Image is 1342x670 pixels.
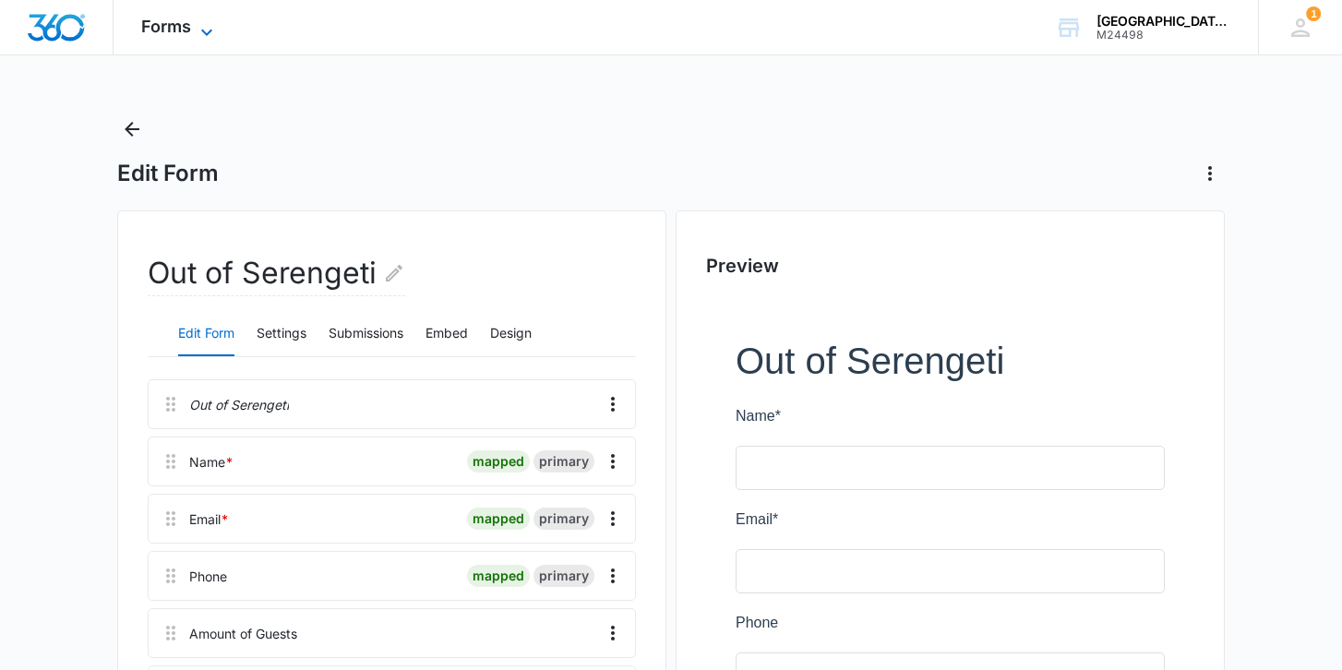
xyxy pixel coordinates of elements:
[189,395,289,414] p: Out of Serengeti
[1096,29,1231,42] div: account id
[533,565,594,587] div: primary
[1195,159,1225,188] button: Actions
[467,508,530,530] div: mapped
[490,312,532,356] button: Design
[117,160,219,187] h1: Edit Form
[533,450,594,473] div: primary
[706,252,1194,280] h2: Preview
[1306,6,1321,21] div: notifications count
[117,114,147,144] button: Back
[365,573,601,628] iframe: reCAPTCHA
[178,312,234,356] button: Edit Form
[189,567,227,586] div: Phone
[598,389,628,419] button: Overflow Menu
[148,251,405,296] h2: Out of Serengeti
[383,251,405,295] button: Edit Form Name
[12,592,58,608] span: Submit
[329,312,403,356] button: Submissions
[598,447,628,476] button: Overflow Menu
[533,508,594,530] div: primary
[1096,14,1231,29] div: account name
[598,618,628,648] button: Overflow Menu
[1306,6,1321,21] span: 1
[598,504,628,533] button: Overflow Menu
[189,452,234,472] div: Name
[467,565,530,587] div: mapped
[141,17,191,36] span: Forms
[257,312,306,356] button: Settings
[598,561,628,591] button: Overflow Menu
[425,312,468,356] button: Embed
[189,509,229,529] div: Email
[189,624,297,643] div: Amount of Guests
[467,450,530,473] div: mapped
